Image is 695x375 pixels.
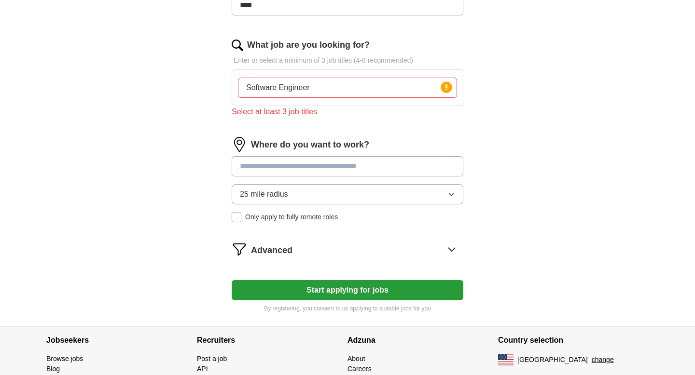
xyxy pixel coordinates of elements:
span: Only apply to fully remote roles [245,212,338,222]
input: Type a job title and press enter [238,78,457,98]
p: By registering, you consent to us applying to suitable jobs for you [232,304,463,313]
img: search.png [232,40,243,51]
a: About [347,355,365,362]
a: Post a job [197,355,227,362]
label: Where do you want to work? [251,138,369,151]
a: Blog [46,365,60,373]
span: 25 mile radius [240,188,288,200]
input: Only apply to fully remote roles [232,213,241,222]
img: location.png [232,137,247,152]
button: Start applying for jobs [232,280,463,300]
img: US flag [498,354,514,365]
img: filter [232,241,247,257]
span: Advanced [251,244,292,257]
p: Enter or select a minimum of 3 job titles (4-8 recommended) [232,55,463,66]
span: [GEOGRAPHIC_DATA] [517,355,588,365]
button: change [592,355,614,365]
button: 25 mile radius [232,184,463,204]
a: API [197,365,208,373]
label: What job are you looking for? [247,39,370,52]
a: Careers [347,365,372,373]
h4: Country selection [498,327,649,354]
a: Browse jobs [46,355,83,362]
div: Select at least 3 job titles [232,106,463,118]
